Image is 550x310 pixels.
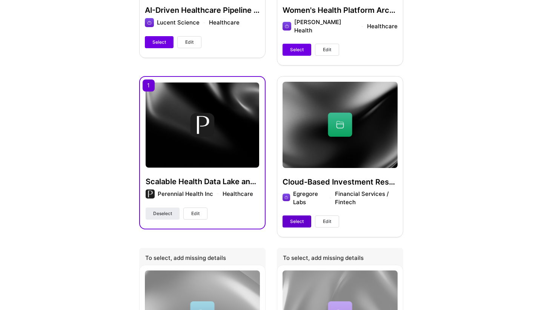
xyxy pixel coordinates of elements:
div: To select, add missing details [139,248,266,270]
button: Select [145,36,174,48]
button: Edit [177,36,201,48]
button: Deselect [146,208,180,220]
span: Select [290,46,304,53]
span: Edit [185,39,194,46]
h4: Scalable Health Data Lake and Multi-Agent Health Assistant [146,177,259,186]
div: To select, add missing details [277,248,403,270]
button: Edit [315,44,339,56]
span: Deselect [153,210,172,217]
button: Select [283,215,311,228]
span: Select [290,218,304,225]
span: Edit [191,210,200,217]
div: Perennial Health Inc Healthcare [158,190,253,198]
button: Edit [315,215,339,228]
button: Select [283,44,311,56]
button: Edit [183,208,207,220]
span: Select [152,39,166,46]
img: Company logo [146,189,155,199]
img: cover [146,82,259,168]
span: Edit [323,46,331,53]
span: Edit [323,218,331,225]
img: Company logo [191,113,215,137]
